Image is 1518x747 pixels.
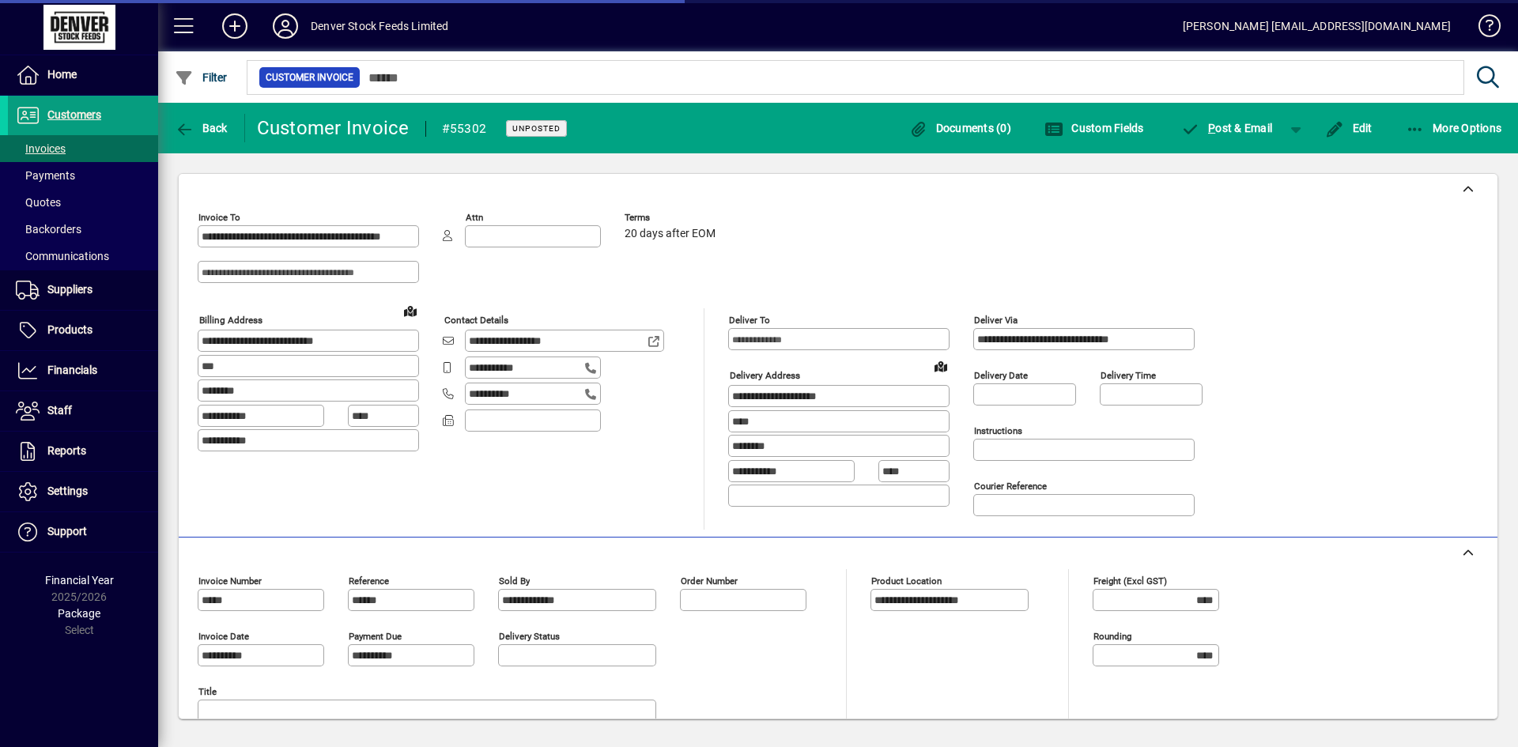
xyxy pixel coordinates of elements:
[398,298,423,323] a: View on map
[266,70,353,85] span: Customer Invoice
[625,213,719,223] span: Terms
[8,351,158,390] a: Financials
[8,391,158,431] a: Staff
[908,122,1011,134] span: Documents (0)
[8,243,158,270] a: Communications
[1093,631,1131,642] mat-label: Rounding
[16,196,61,209] span: Quotes
[729,315,770,326] mat-label: Deliver To
[974,425,1022,436] mat-label: Instructions
[466,212,483,223] mat-label: Attn
[47,404,72,417] span: Staff
[175,122,228,134] span: Back
[198,686,217,697] mat-label: Title
[47,444,86,457] span: Reports
[8,189,158,216] a: Quotes
[47,68,77,81] span: Home
[198,212,240,223] mat-label: Invoice To
[1402,114,1506,142] button: More Options
[1040,114,1148,142] button: Custom Fields
[47,283,93,296] span: Suppliers
[58,607,100,620] span: Package
[16,250,109,262] span: Communications
[198,575,262,587] mat-label: Invoice number
[171,63,232,92] button: Filter
[1406,122,1502,134] span: More Options
[871,575,942,587] mat-label: Product location
[47,485,88,497] span: Settings
[47,364,97,376] span: Financials
[8,216,158,243] a: Backorders
[349,631,402,642] mat-label: Payment due
[442,116,487,141] div: #55302
[8,472,158,511] a: Settings
[16,223,81,236] span: Backorders
[8,311,158,350] a: Products
[499,631,560,642] mat-label: Delivery status
[8,270,158,310] a: Suppliers
[8,432,158,471] a: Reports
[974,481,1047,492] mat-label: Courier Reference
[1183,13,1451,39] div: [PERSON_NAME] [EMAIL_ADDRESS][DOMAIN_NAME]
[260,12,311,40] button: Profile
[1173,114,1281,142] button: Post & Email
[257,115,410,141] div: Customer Invoice
[311,13,449,39] div: Denver Stock Feeds Limited
[904,114,1015,142] button: Documents (0)
[974,315,1018,326] mat-label: Deliver via
[1325,122,1373,134] span: Edit
[8,162,158,189] a: Payments
[681,575,738,587] mat-label: Order number
[8,512,158,552] a: Support
[499,575,530,587] mat-label: Sold by
[198,631,249,642] mat-label: Invoice date
[175,71,228,84] span: Filter
[47,323,93,336] span: Products
[1101,370,1156,381] mat-label: Delivery time
[1467,3,1498,55] a: Knowledge Base
[8,55,158,95] a: Home
[349,575,389,587] mat-label: Reference
[1093,575,1167,587] mat-label: Freight (excl GST)
[171,114,232,142] button: Back
[1181,122,1273,134] span: ost & Email
[45,574,114,587] span: Financial Year
[210,12,260,40] button: Add
[8,135,158,162] a: Invoices
[512,123,561,134] span: Unposted
[16,142,66,155] span: Invoices
[974,370,1028,381] mat-label: Delivery date
[16,169,75,182] span: Payments
[1321,114,1376,142] button: Edit
[158,114,245,142] app-page-header-button: Back
[928,353,953,379] a: View on map
[625,228,716,240] span: 20 days after EOM
[1044,122,1144,134] span: Custom Fields
[1208,122,1215,134] span: P
[47,525,87,538] span: Support
[47,108,101,121] span: Customers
